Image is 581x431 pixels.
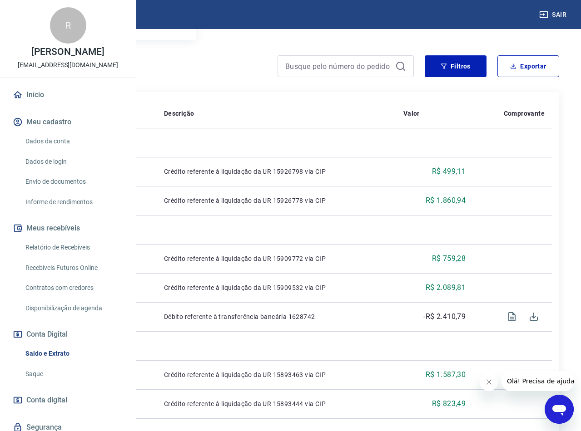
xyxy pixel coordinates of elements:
iframe: Mensagem da empresa [502,371,574,391]
a: Saldo e Extrato [22,344,125,363]
span: Olá! Precisa de ajuda? [5,6,76,14]
p: R$ 823,49 [432,398,466,409]
button: Exportar [497,55,559,77]
button: Meus recebíveis [11,218,125,238]
span: Conta digital [26,394,67,407]
button: Sair [537,6,570,23]
p: -R$ 2.410,79 [423,311,466,322]
iframe: Botão para abrir a janela de mensagens [545,395,574,424]
p: Descrição [164,109,194,118]
button: Filtros [425,55,487,77]
a: Informe de rendimentos [22,193,125,211]
a: Relatório de Recebíveis [22,238,125,257]
a: Disponibilização de agenda [22,299,125,318]
p: R$ 1.587,30 [426,369,466,380]
p: Crédito referente à liquidação da UR 15909532 via CIP [164,283,389,292]
h4: Extrato [22,59,267,77]
p: Crédito referente à liquidação da UR 15926778 via CIP [164,196,389,205]
p: Crédito referente à liquidação da UR 15909772 via CIP [164,254,389,263]
p: Débito referente à transferência bancária 1628742 [164,312,389,321]
p: R$ 1.860,94 [426,195,466,206]
span: Download [523,306,545,328]
p: R$ 759,28 [432,253,466,264]
a: Envio de documentos [22,172,125,191]
a: Recebíveis Futuros Online [22,259,125,277]
p: [PERSON_NAME] [31,47,104,57]
p: Valor [403,109,420,118]
p: Comprovante [504,109,545,118]
p: [EMAIL_ADDRESS][DOMAIN_NAME] [18,60,118,70]
button: Conta Digital [11,324,125,344]
input: Busque pelo número do pedido [285,59,392,73]
p: R$ 499,11 [432,166,466,177]
p: R$ 2.089,81 [426,282,466,293]
p: Crédito referente à liquidação da UR 15926798 via CIP [164,167,389,176]
a: Dados da conta [22,132,125,151]
button: Meu cadastro [11,112,125,132]
div: R [50,7,86,44]
a: Conta digital [11,390,125,410]
a: Saque [22,365,125,383]
a: Contratos com credores [22,279,125,297]
a: Dados de login [22,152,125,171]
p: Crédito referente à liquidação da UR 15893463 via CIP [164,370,389,379]
a: Início [11,85,125,105]
p: Crédito referente à liquidação da UR 15893444 via CIP [164,399,389,408]
iframe: Fechar mensagem [480,373,498,391]
span: Visualizar [501,306,523,328]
